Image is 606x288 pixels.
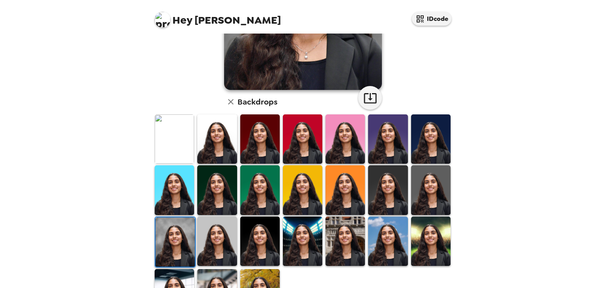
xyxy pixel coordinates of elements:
[238,95,277,108] h6: Backdrops
[155,8,281,26] span: [PERSON_NAME]
[172,13,192,27] span: Hey
[412,12,451,26] button: IDcode
[155,114,194,164] img: Original
[155,12,170,28] img: profile pic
